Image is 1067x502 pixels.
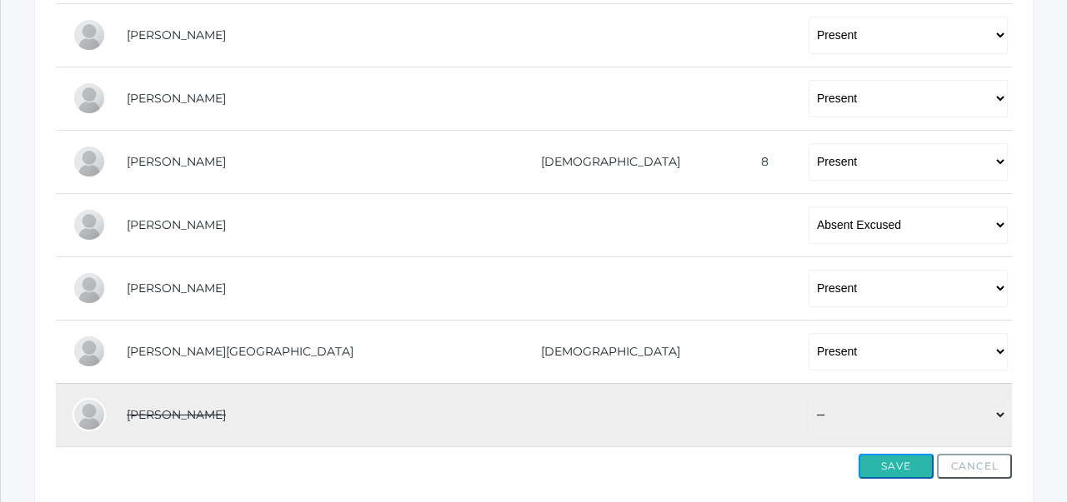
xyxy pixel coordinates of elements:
[937,454,1012,479] button: Cancel
[127,27,226,42] a: [PERSON_NAME]
[73,82,106,115] div: Jade Johnson
[73,145,106,178] div: Nora McKenzie
[73,208,106,241] div: Weston Moran
[127,91,226,106] a: [PERSON_NAME]
[483,320,725,383] td: [DEMOGRAPHIC_DATA]
[127,217,226,232] a: [PERSON_NAME]
[725,130,792,193] td: 8
[73,271,106,305] div: Jordyn Paterson
[73,18,106,52] div: Jasper Johnson
[127,281,226,296] a: [PERSON_NAME]
[127,407,226,422] a: [PERSON_NAME]
[483,130,725,193] td: [DEMOGRAPHIC_DATA]
[127,154,226,169] a: [PERSON_NAME]
[859,454,934,479] button: Save
[73,335,106,368] div: Tallon Pecor
[73,398,106,431] div: Elsie Vondran
[127,344,353,359] a: [PERSON_NAME][GEOGRAPHIC_DATA]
